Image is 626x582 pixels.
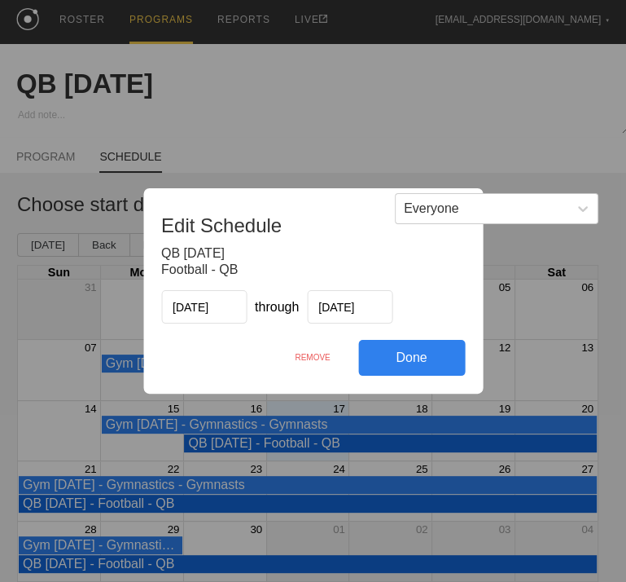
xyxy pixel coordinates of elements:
[161,262,465,278] div: Football - QB
[161,290,247,324] input: Start Date
[545,504,626,582] iframe: Chat Widget
[255,300,299,314] span: through
[161,245,465,262] div: QB [DATE]
[307,290,392,324] input: End Date
[161,214,465,237] h1: Edit Schedule
[267,340,358,375] div: REMOVE
[358,340,465,376] div: Done
[404,201,459,216] div: Everyone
